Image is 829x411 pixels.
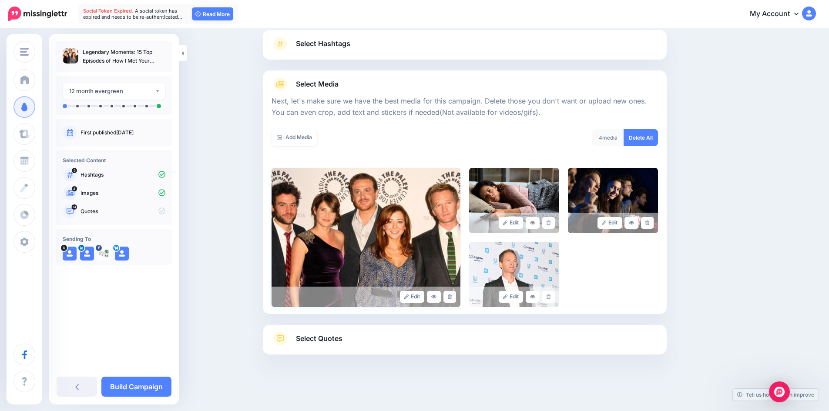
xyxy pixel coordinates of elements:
span: 3 [72,168,77,173]
h4: Selected Content [63,157,165,164]
div: 12 month evergreen [69,86,155,96]
p: Hashtags [81,171,165,179]
span: 4 [599,134,602,141]
p: First published [81,129,165,137]
span: Select Quotes [296,333,342,344]
a: Select Quotes [272,332,658,354]
span: 4 [72,186,77,191]
div: media [592,129,624,146]
a: Select Media [272,77,658,91]
img: user_default_image.png [80,247,94,261]
a: Edit [499,217,524,229]
p: Next, let's make sure we have the best media for this campaign. Delete those you don't want or up... [272,96,658,118]
img: 159c6eff7eca8d72b04410a839eca406_thumb.jpg [63,48,78,63]
a: Edit [499,291,524,303]
div: Select Media [272,91,658,307]
img: user_default_image.png [115,247,129,261]
span: Social Token Expired. [83,8,134,14]
span: Select Media [296,78,339,90]
p: Quotes [81,207,165,215]
a: Select Hashtags [272,37,658,60]
img: Missinglettr [8,7,67,21]
a: My Account [741,3,816,25]
a: Edit [597,217,622,229]
span: Select Hashtags [296,38,350,50]
h4: Sending To [63,236,165,242]
a: Read More [192,7,233,20]
img: user_default_image.png [63,247,77,261]
img: a20525463975d21b3713ae846104cdd4_large.jpg [469,168,559,233]
img: f837b83e52745db80d0c5301ae75b051_large.jpg [568,168,658,233]
p: Images [81,189,165,197]
span: 14 [72,204,77,210]
a: [DATE] [116,129,134,136]
img: 159c6eff7eca8d72b04410a839eca406_large.jpg [272,168,460,307]
div: Open Intercom Messenger [769,381,790,402]
img: menu.png [20,48,29,56]
img: 302279413_941954216721528_4677248601821306673_n-bsa153469.jpg [97,247,111,261]
a: Delete All [624,129,658,146]
a: Edit [400,291,425,303]
img: 09499419d2ddebaea1656288e732b57c_large.jpg [469,242,559,307]
a: Tell us how we can improve [733,389,819,401]
p: Legendary Moments: 15 Top Episodes of How I Met Your Mother [83,48,165,65]
a: Add Media [272,129,317,146]
span: A social token has expired and needs to be re-authenticated… [83,8,182,20]
button: 12 month evergreen [63,83,165,100]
